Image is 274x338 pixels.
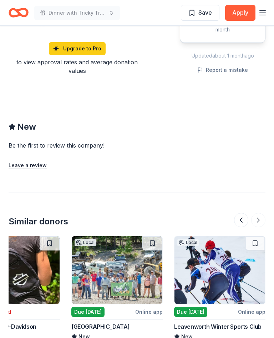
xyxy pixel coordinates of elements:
button: Save [181,5,219,21]
img: Image for Hot Springs Off Road Park [72,236,162,304]
span: Save [198,8,212,17]
div: Leavenworth Winter Sports Club [174,322,262,331]
button: Report a mistake [197,66,248,74]
span: Dinner with Tricky Tray and Live Entertainment . Featuring cuisine from local restaurants. [49,9,106,17]
div: Due [DATE] [71,307,105,317]
div: [GEOGRAPHIC_DATA] [71,322,130,331]
div: Online app [135,307,163,316]
div: Local [177,239,199,246]
div: Be the first to review this company! [9,141,191,150]
span: New [17,121,36,133]
div: Similar donors [9,216,68,227]
button: Apply [225,5,255,21]
div: Due [DATE] [174,307,207,317]
button: Dinner with Tricky Tray and Live Entertainment . Featuring cuisine from local restaurants. [34,6,120,20]
button: Leave a review [9,161,47,170]
div: to view approval rates and average donation values [9,58,146,75]
a: Upgrade to Pro [49,42,106,55]
a: Home [9,4,29,21]
div: Online app [238,307,265,316]
div: Updated about 1 month ago [180,51,265,60]
div: Local [75,239,96,246]
img: Image for Leavenworth Winter Sports Club [174,236,265,304]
